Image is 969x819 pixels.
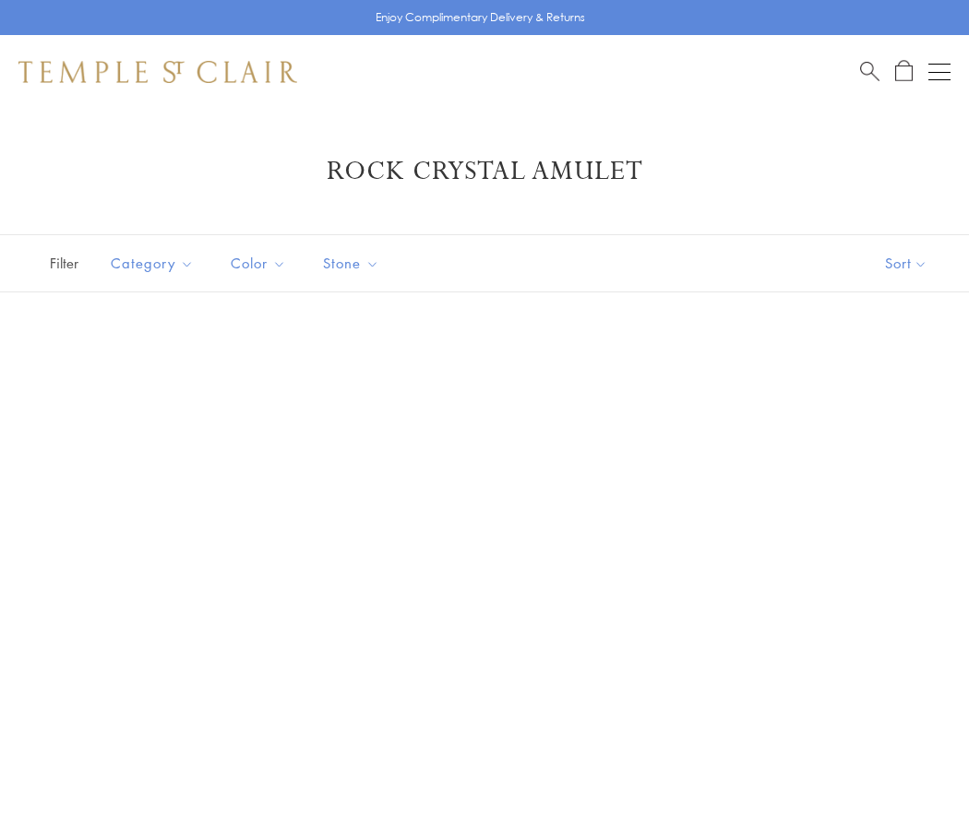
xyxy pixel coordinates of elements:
[376,8,585,27] p: Enjoy Complimentary Delivery & Returns
[895,60,913,83] a: Open Shopping Bag
[217,243,300,284] button: Color
[97,243,208,284] button: Category
[860,60,879,83] a: Search
[314,252,393,275] span: Stone
[221,252,300,275] span: Color
[928,61,951,83] button: Open navigation
[309,243,393,284] button: Stone
[46,155,923,188] h1: Rock Crystal Amulet
[843,235,969,291] button: Show sort by
[18,61,297,83] img: Temple St. Clair
[102,252,208,275] span: Category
